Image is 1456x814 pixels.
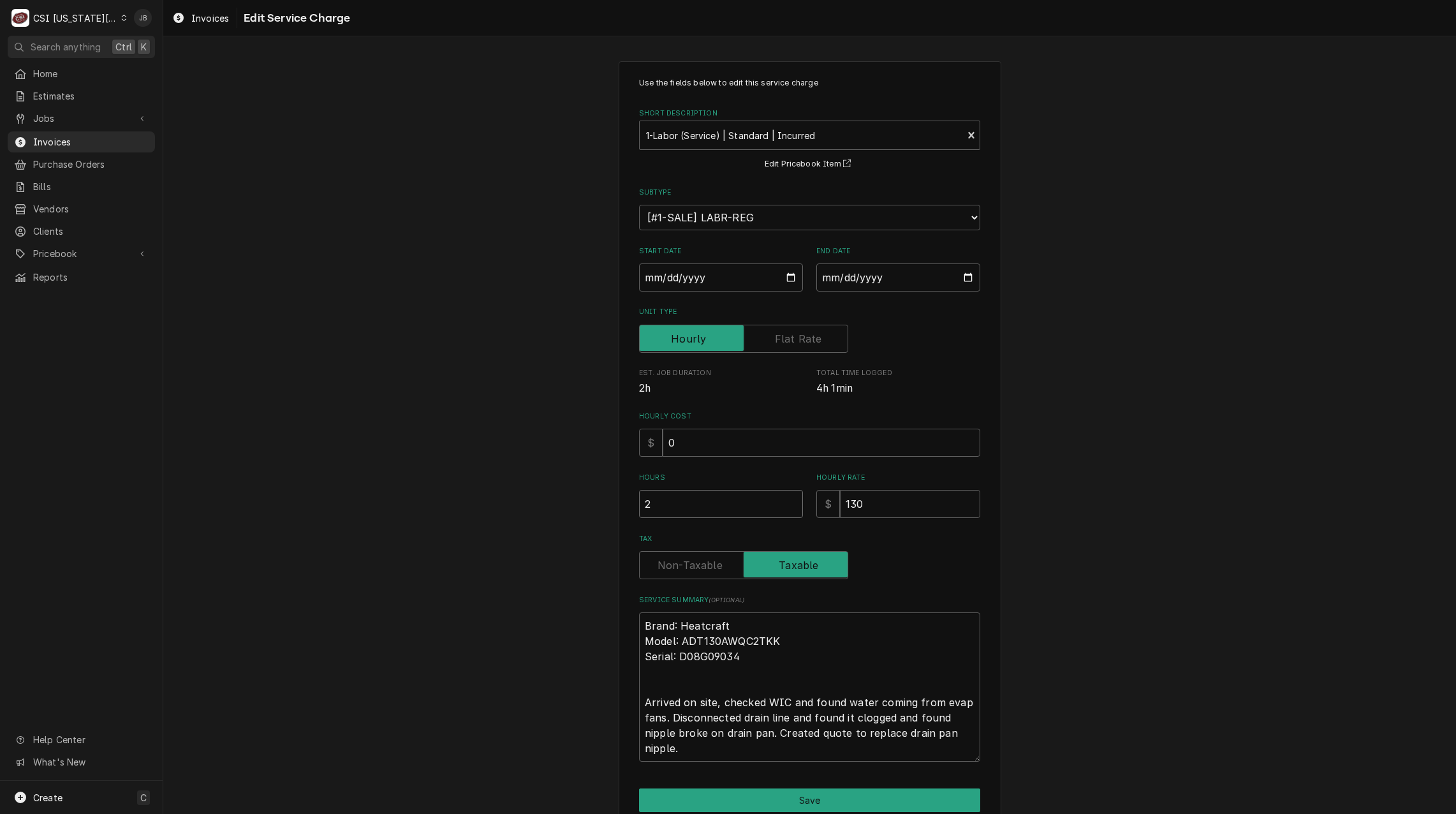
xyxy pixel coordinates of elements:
a: Bills [8,176,155,197]
div: CSI [US_STATE][GEOGRAPHIC_DATA] [33,11,117,25]
span: ( optional ) [709,596,744,603]
div: C [11,9,29,27]
div: Short Description [639,108,980,172]
button: Save [639,788,980,812]
a: Go to Help Center [8,729,155,750]
div: CSI Kansas City's Avatar [11,9,29,27]
div: [object Object] [816,473,980,518]
span: 4h 1min [816,382,853,394]
label: Start Date [639,246,803,256]
label: Hourly Cost [639,411,980,422]
span: Total Time Logged [816,381,980,396]
div: Hourly Cost [639,411,980,457]
a: Vendors [8,198,155,219]
a: Invoices [167,8,234,29]
button: Edit Pricebook Item [763,156,857,172]
a: Home [8,63,155,84]
input: yyyy-mm-dd [816,263,980,292]
a: Reports [8,267,155,288]
div: Total Time Logged [816,368,980,396]
a: Estimates [8,85,155,107]
div: Start Date [639,246,803,292]
span: Est. Job Duration [639,368,803,378]
span: Purchase Orders [33,158,149,171]
textarea: Brand: Heatcraft Model: ADT130AWQC2TKK Serial: D08G09034 Arrived on site, checked WIC and found w... [639,612,980,762]
label: Hourly Rate [816,473,980,483]
div: $ [816,490,840,518]
label: Service Summary [639,595,980,605]
span: Ctrl [115,40,132,54]
span: Bills [33,180,149,193]
input: yyyy-mm-dd [639,263,803,292]
div: Tax [639,534,980,579]
button: Search anythingCtrlK [8,36,155,58]
label: Subtype [639,188,980,198]
span: Search anything [31,40,101,54]
div: [object Object] [639,473,803,518]
span: Jobs [33,112,129,125]
a: Clients [8,221,155,242]
span: Edit Service Charge [240,10,350,27]
div: Button Group Row [639,788,980,812]
label: Tax [639,534,980,544]
label: End Date [816,246,980,256]
div: Est. Job Duration [639,368,803,396]
span: Invoices [33,135,149,149]
div: Unit Type [639,307,980,352]
span: Create [33,792,63,803]
div: Service Summary [639,595,980,762]
a: Go to Jobs [8,108,155,129]
span: 2h [639,382,651,394]
span: Home [33,67,149,80]
a: Go to Pricebook [8,243,155,264]
div: Subtype [639,188,980,230]
span: Reports [33,270,149,284]
span: Clients [33,225,149,238]
span: Estimates [33,89,149,103]
a: Invoices [8,131,155,152]
span: What's New [33,755,147,769]
div: End Date [816,246,980,292]
div: JB [134,9,152,27]
p: Use the fields below to edit this service charge [639,77,980,89]
span: Pricebook [33,247,129,260]
div: Joshua Bennett's Avatar [134,9,152,27]
label: Unit Type [639,307,980,317]
span: Total Time Logged [816,368,980,378]
label: Hours [639,473,803,483]
span: Help Center [33,733,147,746]
label: Short Description [639,108,980,119]
span: C [140,791,147,804]
span: Est. Job Duration [639,381,803,396]
a: Go to What's New [8,751,155,773]
span: Vendors [33,202,149,216]
span: K [141,40,147,54]
span: Invoices [191,11,229,25]
div: Line Item Create/Update Form [639,77,980,762]
div: $ [639,429,663,457]
a: Purchase Orders [8,154,155,175]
